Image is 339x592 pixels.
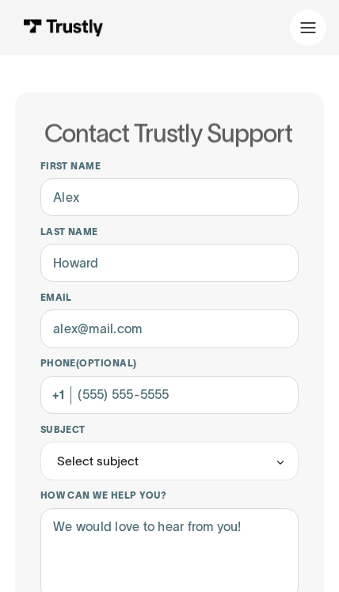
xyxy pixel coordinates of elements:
[40,376,299,414] input: (555) 555-5555
[40,160,299,173] label: First name
[40,291,299,304] label: Email
[23,19,103,36] img: Trustly Logo
[16,567,95,586] aside: Language selected: English (United States)
[40,226,299,238] label: Last name
[40,178,299,216] input: Alex
[40,244,299,282] input: Howard
[40,357,299,370] label: Phone
[76,358,137,368] span: (Optional)
[40,309,299,347] input: alex@mail.com
[40,442,299,480] div: Select subject
[57,452,139,470] div: Select subject
[40,423,299,436] label: Subject
[40,489,299,502] label: How can we help you?
[32,568,95,586] ul: Language list
[37,120,299,146] h1: Contact Trustly Support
